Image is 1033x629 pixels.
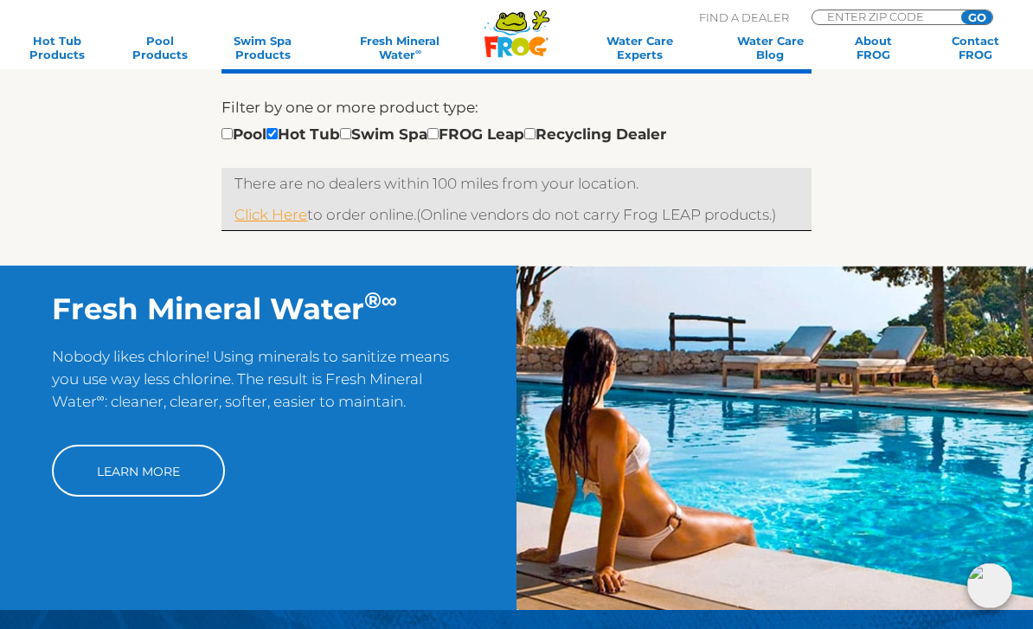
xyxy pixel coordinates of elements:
div: Pool Hot Tub Swim Spa FROG Leap Recycling Dealer [221,123,666,145]
a: Swim SpaProducts [222,34,302,61]
a: Water CareBlog [730,34,810,61]
a: Fresh MineralWater∞ [325,34,475,61]
sup: ® [364,286,382,313]
p: (Online vendors do not carry Frog LEAP products.) [234,203,798,226]
a: Hot TubProducts [17,34,97,61]
a: ContactFROG [936,34,1016,61]
sup: ∞ [97,391,105,404]
a: PoolProducts [120,34,200,61]
a: Learn More [52,445,225,497]
sup: ∞ [382,286,397,313]
sup: ∞ [415,47,421,56]
img: openIcon [967,563,1012,608]
input: GO [961,10,992,24]
p: Find A Dealer [699,10,789,25]
a: Click Here [234,206,307,223]
a: Water CareExperts [571,34,708,61]
span: to order online. [234,206,416,223]
p: There are no dealers within 100 miles from your location. [234,172,798,195]
label: Filter by one or more product type: [221,96,478,119]
p: Nobody likes chlorine! Using minerals to sanitize means you use way less chlorine. The result is ... [52,345,465,427]
h2: Fresh Mineral Water [52,292,465,327]
a: AboutFROG [833,34,913,61]
input: Zip Code Form [825,10,942,22]
img: img-truth-about-salt-fpo [516,266,1033,610]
